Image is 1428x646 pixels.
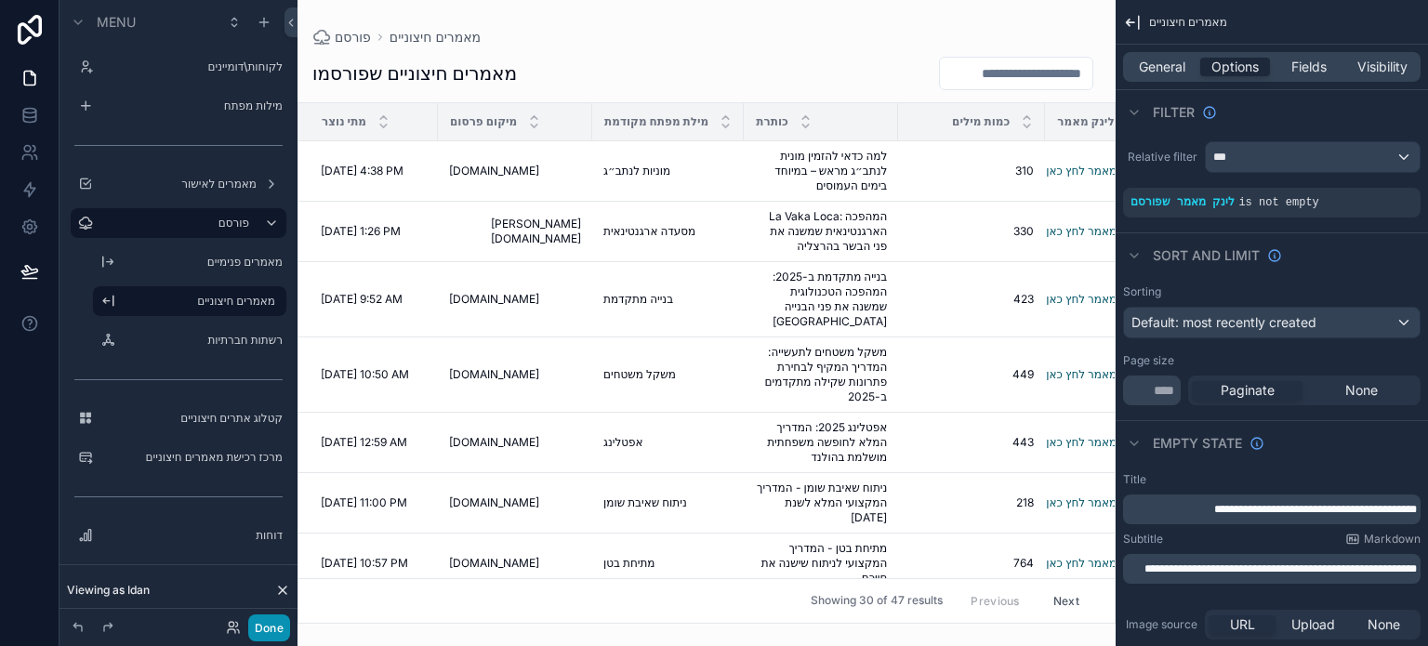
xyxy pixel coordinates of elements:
span: General [1139,58,1185,76]
label: Relative filter [1123,150,1197,165]
span: None [1368,615,1400,634]
span: Showing 30 of 47 results [811,594,943,609]
span: מיקום פרסום [450,114,517,129]
label: מילות מפתח [100,99,283,113]
span: כמות מילים [952,114,1010,129]
label: קטלוג אתרים חיצוניים [100,411,283,426]
span: כותרת [756,114,788,129]
label: Title [1123,472,1146,487]
div: scrollable content [1123,554,1421,584]
button: Done [248,614,290,641]
span: is not empty [1238,196,1318,209]
label: רשתות חברתיות [123,333,283,348]
button: Next [1040,587,1092,615]
span: מתי נוצר [322,114,366,129]
span: מילת מפתח מקודמת [604,114,708,129]
label: Page size [1123,353,1174,368]
span: Viewing as Idan [67,583,150,598]
span: Markdown [1364,532,1421,547]
span: Upload [1291,615,1335,634]
span: Menu [97,13,136,32]
button: Default: most recently created [1123,307,1421,338]
span: Empty state [1153,434,1242,453]
span: Sort And Limit [1153,246,1260,265]
a: Markdown [1345,532,1421,547]
span: Options [1211,58,1259,76]
span: Fields [1291,58,1327,76]
label: מאמרים לאישור [100,177,257,191]
label: מרכז רכישת מאמרים חיצוניים [100,450,283,465]
span: לינק מאמר [1057,114,1114,129]
span: מאמרים חיצוניים [1149,15,1227,30]
label: Subtitle [1123,532,1163,547]
label: Sorting [1123,284,1161,299]
span: Filter [1153,103,1195,122]
label: דוחות [100,528,283,543]
label: פורסם [100,216,249,231]
span: Default: most recently created [1131,314,1316,330]
span: לינק מאמר שפורסם [1130,196,1235,209]
span: URL [1230,615,1255,634]
span: Paginate [1221,381,1275,400]
div: scrollable content [1123,494,1421,524]
label: מאמרים חיצוניים [123,294,275,309]
label: לקוחות\דומיינים [100,59,283,74]
span: None [1345,381,1378,400]
label: מאמרים פנימיים [123,255,283,270]
span: Visibility [1357,58,1408,76]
